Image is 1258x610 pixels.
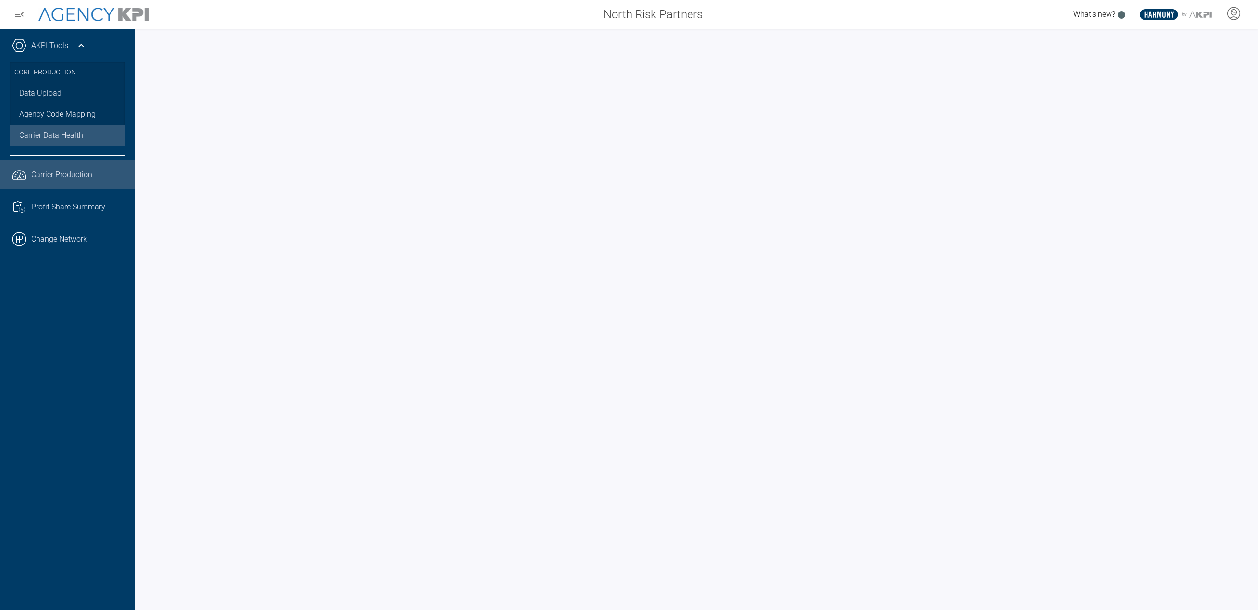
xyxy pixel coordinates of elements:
span: Profit Share Summary [31,201,105,213]
a: AKPI Tools [31,40,68,51]
img: AgencyKPI [38,8,149,22]
a: Data Upload [10,83,125,104]
a: Agency Code Mapping [10,104,125,125]
h3: Core Production [14,62,120,83]
span: What's new? [1073,10,1115,19]
span: Carrier Production [31,169,92,181]
span: Carrier Data Health [19,130,83,141]
span: North Risk Partners [604,6,703,23]
a: Carrier Data Health [10,125,125,146]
